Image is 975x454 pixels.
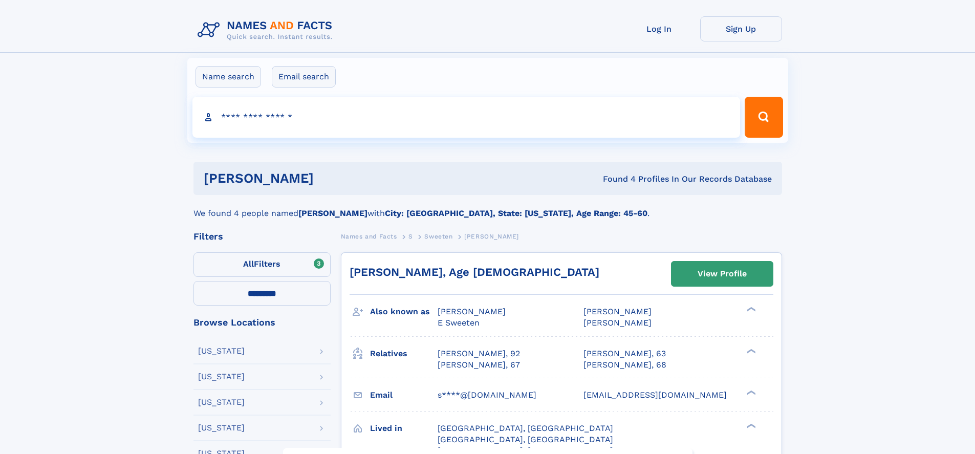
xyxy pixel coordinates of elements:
[618,16,700,41] a: Log In
[700,16,782,41] a: Sign Up
[438,423,613,433] span: [GEOGRAPHIC_DATA], [GEOGRAPHIC_DATA]
[204,172,459,185] h1: [PERSON_NAME]
[370,386,438,404] h3: Email
[350,266,599,278] a: [PERSON_NAME], Age [DEMOGRAPHIC_DATA]
[408,233,413,240] span: S
[438,307,506,316] span: [PERSON_NAME]
[424,233,452,240] span: Sweeten
[341,230,397,243] a: Names and Facts
[744,422,756,429] div: ❯
[744,348,756,354] div: ❯
[193,318,331,327] div: Browse Locations
[745,97,783,138] button: Search Button
[193,232,331,241] div: Filters
[198,424,245,432] div: [US_STATE]
[385,208,647,218] b: City: [GEOGRAPHIC_DATA], State: [US_STATE], Age Range: 45-60
[193,252,331,277] label: Filters
[583,348,666,359] a: [PERSON_NAME], 63
[438,435,613,444] span: [GEOGRAPHIC_DATA], [GEOGRAPHIC_DATA]
[671,262,773,286] a: View Profile
[192,97,741,138] input: search input
[193,195,782,220] div: We found 4 people named with .
[438,318,480,328] span: E Sweeten
[193,16,341,44] img: Logo Names and Facts
[198,398,245,406] div: [US_STATE]
[424,230,452,243] a: Sweeten
[408,230,413,243] a: S
[272,66,336,88] label: Email search
[458,174,772,185] div: Found 4 Profiles In Our Records Database
[744,306,756,313] div: ❯
[196,66,261,88] label: Name search
[370,420,438,437] h3: Lived in
[198,373,245,381] div: [US_STATE]
[370,345,438,362] h3: Relatives
[438,359,520,371] a: [PERSON_NAME], 67
[698,262,747,286] div: View Profile
[370,303,438,320] h3: Also known as
[744,389,756,396] div: ❯
[243,259,254,269] span: All
[583,359,666,371] a: [PERSON_NAME], 68
[298,208,367,218] b: [PERSON_NAME]
[464,233,519,240] span: [PERSON_NAME]
[583,390,727,400] span: [EMAIL_ADDRESS][DOMAIN_NAME]
[438,348,520,359] a: [PERSON_NAME], 92
[583,307,652,316] span: [PERSON_NAME]
[198,347,245,355] div: [US_STATE]
[583,318,652,328] span: [PERSON_NAME]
